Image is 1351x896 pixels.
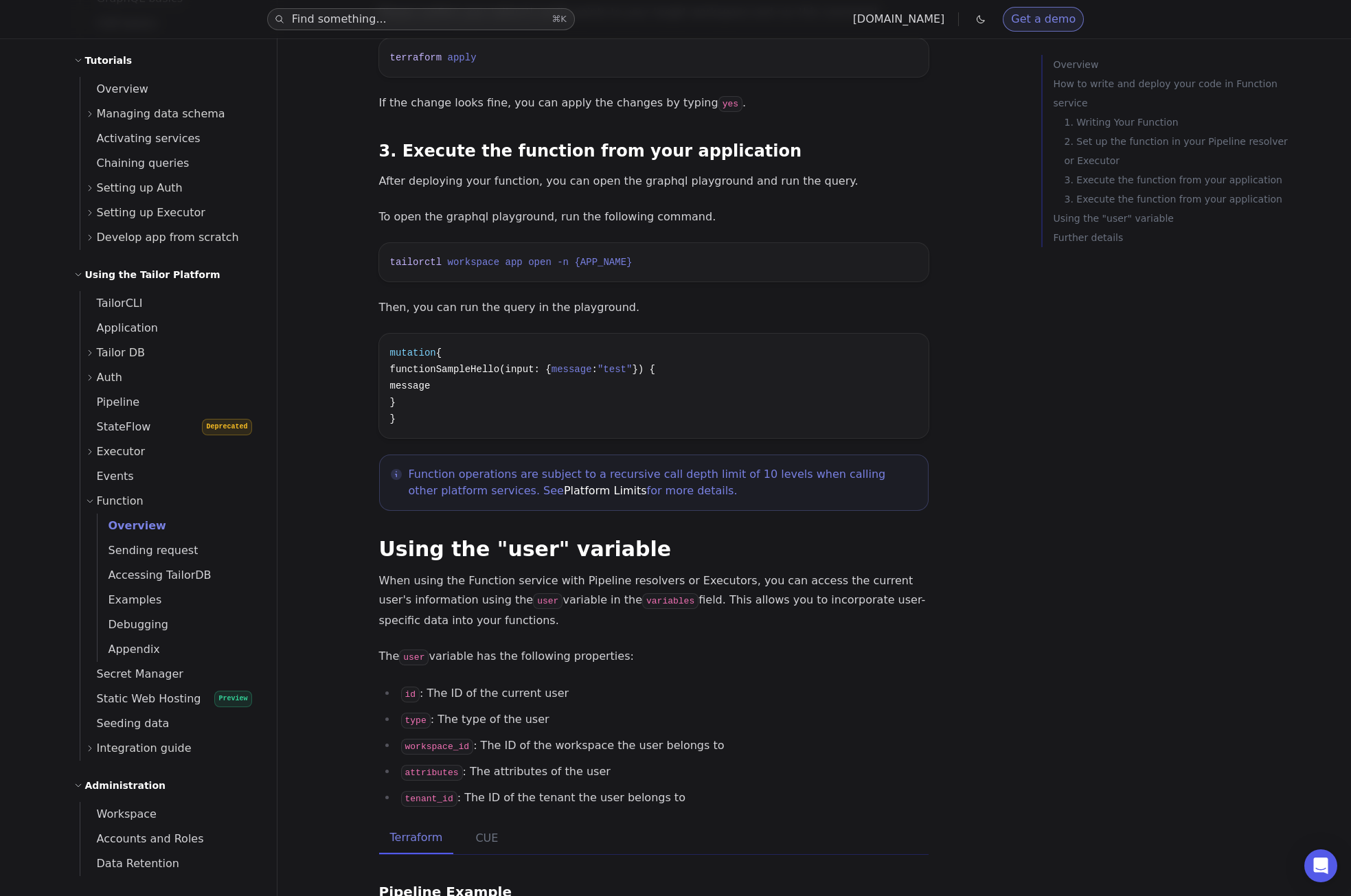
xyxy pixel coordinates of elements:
span: Examples [98,593,162,606]
span: tailorctl [390,257,442,268]
span: } [390,413,396,424]
span: { [436,347,442,358]
kbd: K [560,14,567,24]
span: {APP_NAME} [574,257,632,268]
span: Accessing TailorDB [98,568,212,582]
a: 3. Execute the function from your application [379,141,802,161]
span: } [390,397,396,408]
a: How to write and deploy your code in Function service [1054,74,1288,113]
a: 1. Writing Your Function [1065,113,1288,132]
span: Appendix [98,643,160,656]
span: Setting up Executor [97,203,205,222]
a: Further details [1054,228,1288,247]
a: Chaining queries [80,151,260,176]
div: Function operations are subject to a recursive call depth limit of 10 levels when calling other p... [409,466,917,499]
p: After deploying your function, you can open the graphql playground and run the query. [379,172,929,191]
span: Static Web Hosting [80,692,201,705]
span: Develop app from scratch [97,228,239,247]
button: CUE [464,823,509,854]
a: 3. Execute the function from your application [1065,189,1288,209]
button: Find something...⌘K [267,8,575,30]
h2: Using the Tailor Platform [85,266,220,283]
kbd: ⌘ [552,14,560,24]
span: Application [80,321,158,334]
a: Static Web HostingPreview [80,687,260,711]
span: message [552,364,592,375]
span: app [506,257,523,268]
span: Pipeline [80,395,140,409]
a: Accounts and Roles [80,827,260,851]
span: terraform [390,52,442,63]
button: Toggle dark mode [973,11,989,27]
span: StateFlow [80,420,151,433]
a: Secret Manager [80,662,260,687]
span: message [390,380,431,391]
a: Appendix [98,637,260,662]
span: Workspace [80,807,157,820]
span: Integration guide [97,739,192,758]
span: Executor [97,442,146,461]
span: functionSampleHello(input: { [390,364,552,375]
span: TailorCLI [80,297,143,310]
p: Then, you can run the query in the playground. [379,298,929,317]
span: workspace [448,257,500,268]
span: Debugging [98,618,169,631]
span: -n [557,257,569,268]
a: 2. Set up the function in your Pipeline resolver or Executor [1065,132,1288,170]
a: Debugging [98,612,260,637]
span: Preview [214,691,251,707]
a: Platform Limits [564,484,647,497]
a: Activating services [80,126,260,151]
span: Setting up Auth [97,179,183,198]
a: Sending request [98,538,260,563]
p: The variable has the following properties: [379,647,929,667]
a: Data Retention [80,851,260,876]
code: yes [718,96,742,112]
button: Terraform [379,823,454,854]
span: Managing data schema [97,104,225,124]
code: user [399,650,429,665]
a: Get a demo [1003,7,1084,32]
span: apply [448,52,477,63]
span: "test" [598,364,632,375]
li: : The attributes of the user [397,762,929,783]
p: If the change looks fine, you can apply the changes by typing . [379,93,929,114]
span: Seeding data [80,717,170,730]
a: Application [80,316,260,341]
span: open [528,257,552,268]
p: When using the Function service with Pipeline resolvers or Executors, you can access the current ... [379,571,929,630]
p: To open the graphql playground, run the following command. [379,207,929,227]
a: 3. Execute the function from your application [1065,170,1288,189]
code: id [401,687,420,702]
a: Overview [1054,55,1288,74]
h2: Tutorials [85,52,133,69]
span: Sending request [98,544,198,557]
p: Using the "user" variable [1054,209,1288,228]
span: Function [97,492,144,511]
code: tenant_id [401,791,457,807]
span: mutation [390,347,436,358]
span: Accounts and Roles [80,832,204,845]
a: Accessing TailorDB [98,563,260,588]
span: Events [80,470,134,483]
span: Data Retention [80,857,179,870]
code: workspace_id [401,739,474,755]
span: Deprecated [202,419,251,435]
code: attributes [401,765,463,781]
a: Examples [98,588,260,612]
a: [DOMAIN_NAME] [853,12,945,25]
a: Workspace [80,802,260,827]
span: }) { [632,364,655,375]
a: Using the "user" variable [379,537,672,561]
a: Seeding data [80,711,260,736]
code: variables [642,593,699,609]
li: : The ID of the current user [397,684,929,704]
h2: Administration [85,777,166,794]
span: : [592,364,598,375]
li: : The ID of the tenant the user belongs to [397,788,929,809]
a: Overview [98,514,260,538]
